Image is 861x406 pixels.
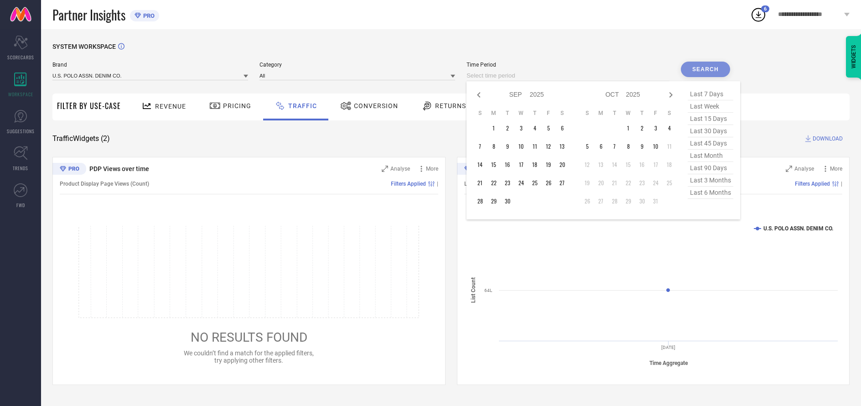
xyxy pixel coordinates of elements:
[487,194,501,208] td: Mon Sep 29 2025
[542,158,555,172] td: Fri Sep 19 2025
[501,176,514,190] td: Tue Sep 23 2025
[514,121,528,135] td: Wed Sep 03 2025
[649,109,663,117] th: Friday
[382,166,388,172] svg: Zoom
[622,194,635,208] td: Wed Oct 29 2025
[608,158,622,172] td: Tue Oct 14 2025
[501,158,514,172] td: Tue Sep 16 2025
[487,140,501,153] td: Mon Sep 08 2025
[555,121,569,135] td: Sat Sep 06 2025
[581,140,594,153] td: Sun Oct 05 2025
[661,345,675,350] text: [DATE]
[649,194,663,208] td: Fri Oct 31 2025
[542,140,555,153] td: Fri Sep 12 2025
[435,102,466,109] span: Returns
[484,288,493,293] text: 64L
[663,121,676,135] td: Sat Oct 04 2025
[487,176,501,190] td: Mon Sep 22 2025
[635,121,649,135] td: Thu Oct 02 2025
[555,140,569,153] td: Sat Sep 13 2025
[786,166,792,172] svg: Zoom
[391,181,426,187] span: Filters Applied
[501,140,514,153] td: Tue Sep 09 2025
[635,194,649,208] td: Thu Oct 30 2025
[663,109,676,117] th: Saturday
[528,121,542,135] td: Thu Sep 04 2025
[60,181,149,187] span: Product Display Page Views (Count)
[555,176,569,190] td: Sat Sep 27 2025
[688,187,733,199] span: last 6 months
[841,181,842,187] span: |
[649,140,663,153] td: Fri Oct 10 2025
[514,176,528,190] td: Wed Sep 24 2025
[581,158,594,172] td: Sun Oct 12 2025
[528,140,542,153] td: Thu Sep 11 2025
[581,194,594,208] td: Sun Oct 26 2025
[763,225,833,232] text: U.S. POLO ASSN. DENIM CO.
[594,176,608,190] td: Mon Oct 20 2025
[473,176,487,190] td: Sun Sep 21 2025
[528,158,542,172] td: Thu Sep 18 2025
[223,102,251,109] span: Pricing
[622,140,635,153] td: Wed Oct 08 2025
[487,121,501,135] td: Mon Sep 01 2025
[608,140,622,153] td: Tue Oct 07 2025
[794,166,814,172] span: Analyse
[665,89,676,100] div: Next month
[608,194,622,208] td: Tue Oct 28 2025
[191,330,307,345] span: NO RESULTS FOUND
[555,109,569,117] th: Saturday
[13,165,28,172] span: TRENDS
[663,176,676,190] td: Sat Oct 25 2025
[622,158,635,172] td: Wed Oct 15 2025
[52,62,248,68] span: Brand
[581,109,594,117] th: Sunday
[501,121,514,135] td: Tue Sep 02 2025
[487,158,501,172] td: Mon Sep 15 2025
[542,109,555,117] th: Friday
[437,181,438,187] span: |
[52,43,116,50] span: SYSTEM WORKSPACE
[426,166,438,172] span: More
[354,102,398,109] span: Conversion
[688,125,733,137] span: last 30 days
[795,181,830,187] span: Filters Applied
[8,91,33,98] span: WORKSPACE
[688,100,733,113] span: last week
[608,109,622,117] th: Tuesday
[473,158,487,172] td: Sun Sep 14 2025
[390,166,410,172] span: Analyse
[750,6,767,23] div: Open download list
[688,137,733,150] span: last 45 days
[688,113,733,125] span: last 15 days
[473,140,487,153] td: Sun Sep 07 2025
[52,134,110,143] span: Traffic Widgets ( 2 )
[501,194,514,208] td: Tue Sep 30 2025
[649,176,663,190] td: Fri Oct 24 2025
[16,202,25,208] span: FWD
[514,140,528,153] td: Wed Sep 10 2025
[467,70,669,81] input: Select time period
[184,349,314,364] span: We couldn’t find a match for the applied filters, try applying other filters.
[635,140,649,153] td: Thu Oct 09 2025
[649,360,688,366] tspan: Time Aggregate
[555,158,569,172] td: Sat Sep 20 2025
[622,176,635,190] td: Wed Oct 22 2025
[467,62,669,68] span: Time Period
[688,174,733,187] span: last 3 months
[473,109,487,117] th: Sunday
[7,54,34,61] span: SCORECARDS
[52,163,86,177] div: Premium
[688,162,733,174] span: last 90 days
[542,176,555,190] td: Fri Sep 26 2025
[7,128,35,135] span: SUGGESTIONS
[501,109,514,117] th: Tuesday
[528,109,542,117] th: Thursday
[514,109,528,117] th: Wednesday
[473,89,484,100] div: Previous month
[688,150,733,162] span: last month
[635,176,649,190] td: Thu Oct 23 2025
[581,176,594,190] td: Sun Oct 19 2025
[487,109,501,117] th: Monday
[288,102,317,109] span: Traffic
